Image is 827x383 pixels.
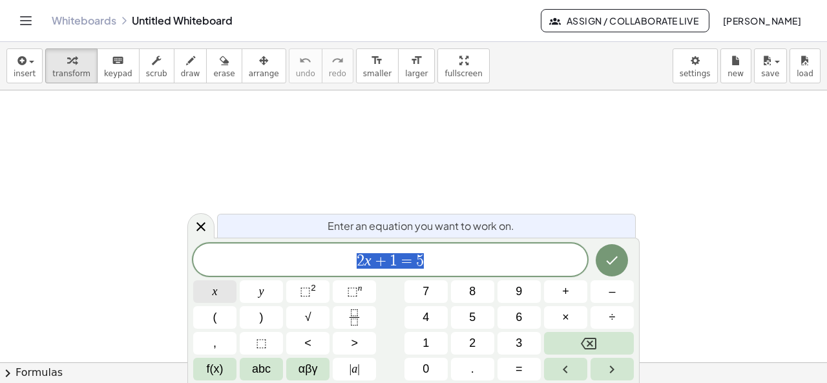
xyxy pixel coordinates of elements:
i: undo [299,53,311,68]
span: Enter an equation you want to work on. [328,218,514,234]
button: x [193,280,236,303]
button: keyboardkeypad [97,48,140,83]
button: 8 [451,280,494,303]
button: 2 [451,332,494,355]
span: 1 [423,335,429,352]
a: Whiteboards [52,14,116,27]
button: Done [596,244,628,276]
button: Less than [286,332,330,355]
button: scrub [139,48,174,83]
span: f(x) [207,360,224,378]
span: abc [252,360,271,378]
span: 2 [469,335,476,352]
button: Equals [497,358,541,380]
span: 1 [390,253,397,269]
span: 9 [516,283,522,300]
button: ( [193,306,236,329]
button: 1 [404,332,448,355]
span: > [351,335,358,352]
span: new [728,69,744,78]
span: ) [260,309,264,326]
button: . [451,358,494,380]
button: Divide [591,306,634,329]
span: ( [213,309,217,326]
button: Minus [591,280,634,303]
span: , [213,335,216,352]
button: format_sizelarger [398,48,435,83]
button: 5 [451,306,494,329]
button: Right arrow [591,358,634,380]
span: fullscreen [445,69,482,78]
i: redo [331,53,344,68]
span: 8 [469,283,476,300]
button: Backspace [544,332,634,355]
button: Greek alphabet [286,358,330,380]
span: . [471,360,474,378]
span: keypad [104,69,132,78]
button: ) [240,306,283,329]
span: = [516,360,523,378]
button: draw [174,48,207,83]
span: erase [213,69,235,78]
span: load [797,69,813,78]
button: Left arrow [544,358,587,380]
button: Functions [193,358,236,380]
button: erase [206,48,242,83]
span: transform [52,69,90,78]
span: insert [14,69,36,78]
button: Fraction [333,306,376,329]
button: Greater than [333,332,376,355]
button: Square root [286,306,330,329]
button: undoundo [289,48,322,83]
span: ⬚ [256,335,267,352]
span: 5 [469,309,476,326]
span: 5 [416,253,424,269]
button: Superscript [333,280,376,303]
span: | [350,362,352,375]
span: ÷ [609,309,616,326]
i: format_size [410,53,423,68]
button: Times [544,306,587,329]
span: αβγ [298,360,318,378]
span: | [357,362,360,375]
button: Absolute value [333,358,376,380]
span: larger [405,69,428,78]
span: scrub [146,69,167,78]
span: x [213,283,218,300]
span: = [397,253,416,269]
button: 6 [497,306,541,329]
button: Plus [544,280,587,303]
span: arrange [249,69,279,78]
button: Toggle navigation [16,10,36,31]
span: 4 [423,309,429,326]
button: arrange [242,48,286,83]
i: keyboard [112,53,124,68]
button: , [193,332,236,355]
span: + [562,283,569,300]
button: redoredo [322,48,353,83]
span: + [372,253,390,269]
span: ⬚ [300,285,311,298]
span: × [562,309,569,326]
button: settings [673,48,718,83]
button: transform [45,48,98,83]
button: [PERSON_NAME] [712,9,811,32]
button: insert [6,48,43,83]
button: 7 [404,280,448,303]
button: 9 [497,280,541,303]
button: new [720,48,751,83]
span: 2 [357,253,364,269]
span: 3 [516,335,522,352]
var: x [364,252,372,269]
button: Alphabet [240,358,283,380]
span: redo [329,69,346,78]
span: settings [680,69,711,78]
button: load [790,48,821,83]
button: y [240,280,283,303]
span: save [761,69,779,78]
span: < [304,335,311,352]
span: √ [305,309,311,326]
sup: 2 [311,283,316,293]
span: [PERSON_NAME] [722,15,801,26]
span: 6 [516,309,522,326]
